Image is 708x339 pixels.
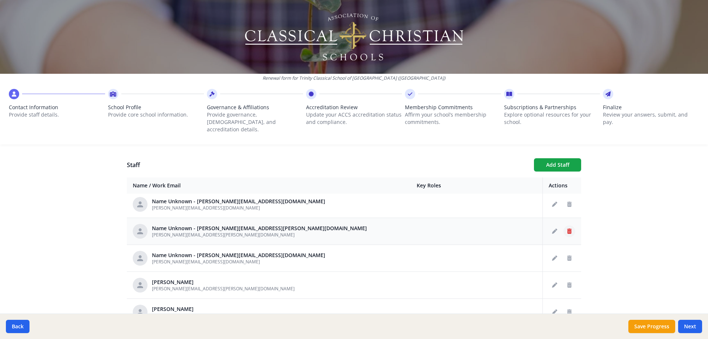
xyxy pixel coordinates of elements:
span: School Profile [108,104,204,111]
p: Affirm your school’s membership commitments. [405,111,501,126]
button: Delete staff [563,225,575,237]
p: Provide governance, [DEMOGRAPHIC_DATA], and accreditation details. [207,111,303,133]
p: Review your answers, submit, and pay. [603,111,699,126]
th: Name / Work Email [127,177,411,194]
div: [PERSON_NAME] [152,279,295,286]
button: Back [6,320,29,333]
div: Name Unknown - [PERSON_NAME][EMAIL_ADDRESS][PERSON_NAME][DOMAIN_NAME] [152,225,367,232]
span: Finalize [603,104,699,111]
p: Update your ACCS accreditation status and compliance. [306,111,402,126]
div: Name Unknown - [PERSON_NAME][EMAIL_ADDRESS][DOMAIN_NAME] [152,252,325,259]
img: Logo [244,11,465,63]
div: Name Unknown - [PERSON_NAME][EMAIL_ADDRESS][DOMAIN_NAME] [152,198,325,205]
p: Provide staff details. [9,111,105,118]
th: Actions [543,177,582,194]
p: Provide core school information. [108,111,204,118]
span: [PERSON_NAME][EMAIL_ADDRESS][DOMAIN_NAME] [152,205,260,211]
button: Next [678,320,702,333]
button: Edit staff [549,252,560,264]
div: [PERSON_NAME] [152,305,295,313]
button: Edit staff [549,225,560,237]
span: Contact Information [9,104,105,111]
button: Save Progress [628,320,675,333]
span: Governance & Affiliations [207,104,303,111]
span: [PERSON_NAME][EMAIL_ADDRESS][PERSON_NAME][DOMAIN_NAME] [152,232,295,238]
span: Accreditation Review [306,104,402,111]
button: Delete staff [563,279,575,291]
button: Edit staff [549,198,560,210]
p: Explore optional resources for your school. [504,111,600,126]
button: Delete staff [563,198,575,210]
span: Membership Commitments [405,104,501,111]
th: Key Roles [411,177,542,194]
button: Edit staff [549,306,560,318]
span: [PERSON_NAME][EMAIL_ADDRESS][PERSON_NAME][DOMAIN_NAME] [152,312,295,319]
span: [PERSON_NAME][EMAIL_ADDRESS][DOMAIN_NAME] [152,259,260,265]
span: Subscriptions & Partnerships [504,104,600,111]
h1: Staff [127,160,528,169]
button: Delete staff [563,252,575,264]
button: Edit staff [549,279,560,291]
span: [PERSON_NAME][EMAIL_ADDRESS][PERSON_NAME][DOMAIN_NAME] [152,286,295,292]
button: Delete staff [563,306,575,318]
button: Add Staff [534,158,581,172]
